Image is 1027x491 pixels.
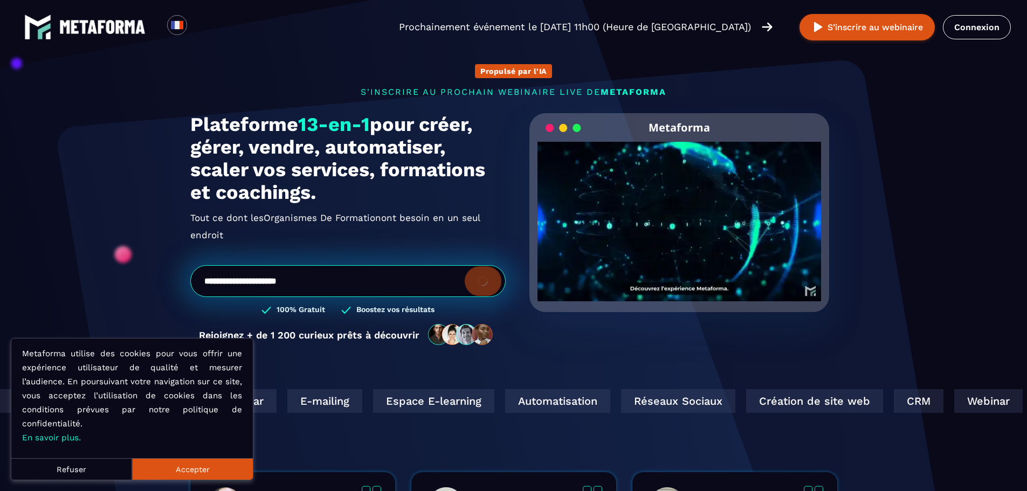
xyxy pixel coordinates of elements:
[741,389,878,413] div: Création de site web
[277,305,325,315] h3: 100% Gratuit
[59,20,146,34] img: logo
[282,389,357,413] div: E-mailing
[261,305,271,315] img: checked
[500,389,605,413] div: Automatisation
[24,13,51,40] img: logo
[190,87,837,97] p: s'inscrire au prochain webinaire live de
[11,458,132,480] button: Refuser
[943,15,1011,39] a: Connexion
[190,209,506,244] h2: Tout ce dont les ont besoin en un seul endroit
[190,113,506,204] h1: Plateforme pour créer, gérer, vendre, automatiser, scaler vos services, formations et coachings.
[368,389,490,413] div: Espace E-learning
[811,20,825,34] img: play
[480,67,547,75] p: Propulsé par l'IA
[203,389,272,413] div: Webinar
[949,389,1018,413] div: Webinar
[537,142,822,283] video: Your browser does not support the video tag.
[170,18,184,32] img: fr
[22,433,81,442] a: En savoir plus.
[399,19,751,34] p: Prochainement événement le [DATE] 11h00 (Heure de [GEOGRAPHIC_DATA])
[196,20,204,33] input: Search for option
[649,113,710,142] h2: Metaforma
[889,389,939,413] div: CRM
[546,123,581,133] img: loading
[356,305,435,315] h3: Boostez vos résultats
[799,14,935,40] button: S’inscrire au webinaire
[298,113,370,136] span: 13-en-1
[601,87,666,97] span: METAFORMA
[22,347,242,445] p: Metaforma utilise des cookies pour vous offrir une expérience utilisateur de qualité et mesurer l...
[132,458,253,480] button: Accepter
[264,209,381,226] span: Organismes De Formation
[425,323,497,346] img: community-people
[341,305,351,315] img: checked
[199,329,419,341] p: Rejoignez + de 1 200 curieux prêts à découvrir
[616,389,730,413] div: Réseaux Sociaux
[187,15,213,39] div: Search for option
[762,21,773,33] img: arrow-right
